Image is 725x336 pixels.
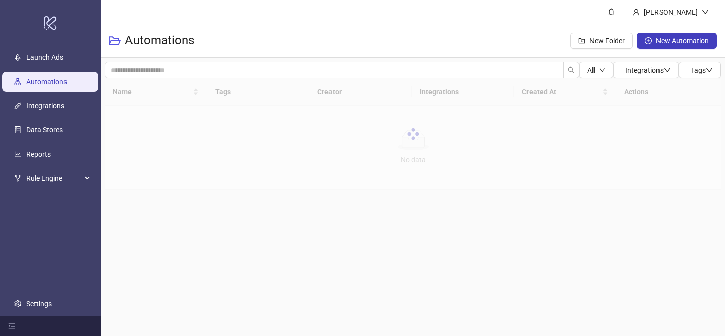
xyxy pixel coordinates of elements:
span: user [633,9,640,16]
span: down [664,66,671,74]
button: Alldown [579,62,613,78]
span: folder-add [578,37,585,44]
a: Integrations [26,102,64,110]
button: Integrationsdown [613,62,679,78]
a: Automations [26,78,67,86]
a: Settings [26,300,52,308]
span: search [568,66,575,74]
span: down [599,67,605,73]
button: Tagsdown [679,62,721,78]
a: Launch Ads [26,53,63,61]
h3: Automations [125,33,194,49]
a: Reports [26,150,51,158]
span: down [706,66,713,74]
span: New Folder [589,37,625,45]
span: bell [608,8,615,15]
div: [PERSON_NAME] [640,7,702,18]
button: New Folder [570,33,633,49]
span: plus-circle [645,37,652,44]
span: All [587,66,595,74]
span: menu-fold [8,322,15,329]
span: New Automation [656,37,709,45]
span: folder-open [109,35,121,47]
span: fork [14,175,21,182]
span: Tags [691,66,713,74]
span: Rule Engine [26,168,82,188]
span: down [702,9,709,16]
a: Data Stores [26,126,63,134]
button: New Automation [637,33,717,49]
span: Integrations [625,66,671,74]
